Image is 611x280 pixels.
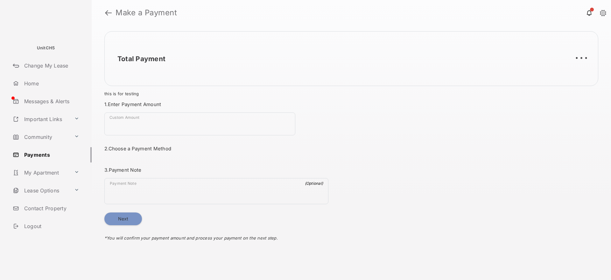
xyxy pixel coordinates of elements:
[10,76,92,91] a: Home
[104,212,142,225] button: Next
[116,9,177,17] strong: Make a Payment
[10,219,92,234] a: Logout
[117,55,165,63] h2: Total Payment
[104,91,598,96] div: this is for testing
[10,201,92,216] a: Contact Property
[10,94,92,109] a: Messages & Alerts
[10,58,92,73] a: Change My Lease
[10,111,72,127] a: Important Links
[10,183,72,198] a: Lease Options
[104,225,328,247] div: * You will confirm your payment amount and process your payment on the next step.
[10,147,92,162] a: Payments
[37,45,55,51] p: UnitCH5
[10,165,72,180] a: My Apartment
[104,167,328,173] h3: 3. Payment Note
[104,146,328,152] h3: 2. Choose a Payment Method
[104,101,328,107] h3: 1. Enter Payment Amount
[10,129,72,145] a: Community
